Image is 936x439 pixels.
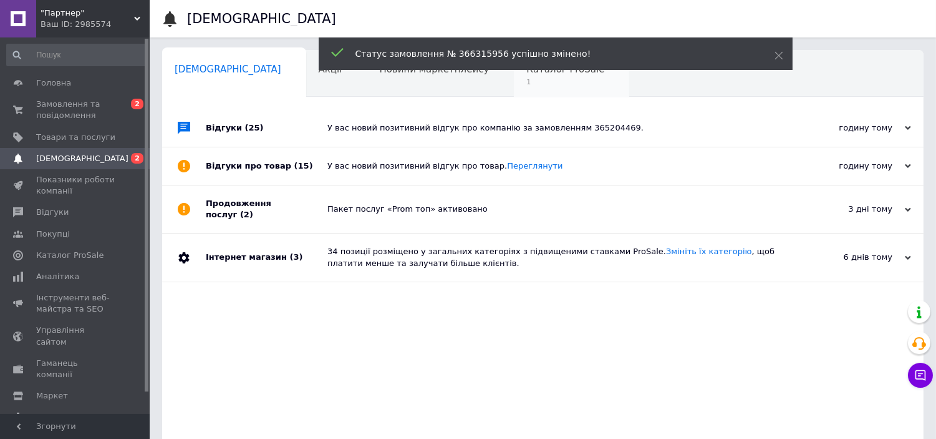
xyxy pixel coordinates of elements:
div: годину тому [786,160,911,172]
span: (15) [294,161,313,170]
h1: [DEMOGRAPHIC_DATA] [187,11,336,26]
a: Змініть їх категорію [666,247,752,256]
span: Головна [36,77,71,89]
div: У вас новий позитивний відгук про товар. [327,160,786,172]
span: Замовлення та повідомлення [36,99,115,121]
input: Пошук [6,44,147,66]
span: 1 [526,77,604,87]
span: (25) [245,123,264,132]
span: "Партнер" [41,7,134,19]
div: Відгуки [206,109,327,147]
div: Інтернет магазин [206,234,327,281]
div: Ваш ID: 2985574 [41,19,150,30]
div: Статус замовлення № 366315956 успішно змінено! [355,47,743,60]
span: Відгуки [36,207,69,218]
div: Пакет послуг «Prom топ» активовано [327,204,786,215]
span: Показники роботи компанії [36,174,115,197]
span: 2 [131,153,143,164]
span: Інструменти веб-майстра та SEO [36,292,115,315]
div: годину тому [786,122,911,134]
div: Відгуки про товар [206,147,327,185]
div: 34 позиції розміщено у загальних категоріях з підвищеними ставками ProSale. , щоб платити менше т... [327,246,786,269]
span: Маркет [36,390,68,402]
div: 3 дні тому [786,204,911,215]
span: 2 [131,99,143,109]
div: Продовження послуг [206,185,327,233]
span: Аналітика [36,271,79,282]
span: Каталог ProSale [36,250,104,261]
span: [DEMOGRAPHIC_DATA] [175,64,281,75]
span: (3) [289,252,302,262]
span: Товари та послуги [36,132,115,143]
div: У вас новий позитивний відгук про компанію за замовленням 365204469. [327,122,786,134]
button: Чат з покупцем [908,363,933,388]
a: Переглянути [507,161,562,170]
span: (2) [240,210,253,219]
span: Гаманець компанії [36,358,115,380]
div: 6 днів тому [786,252,911,263]
span: Управління сайтом [36,325,115,347]
span: Налаштування [36,412,100,423]
span: [DEMOGRAPHIC_DATA] [36,153,128,164]
span: Покупці [36,229,70,240]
